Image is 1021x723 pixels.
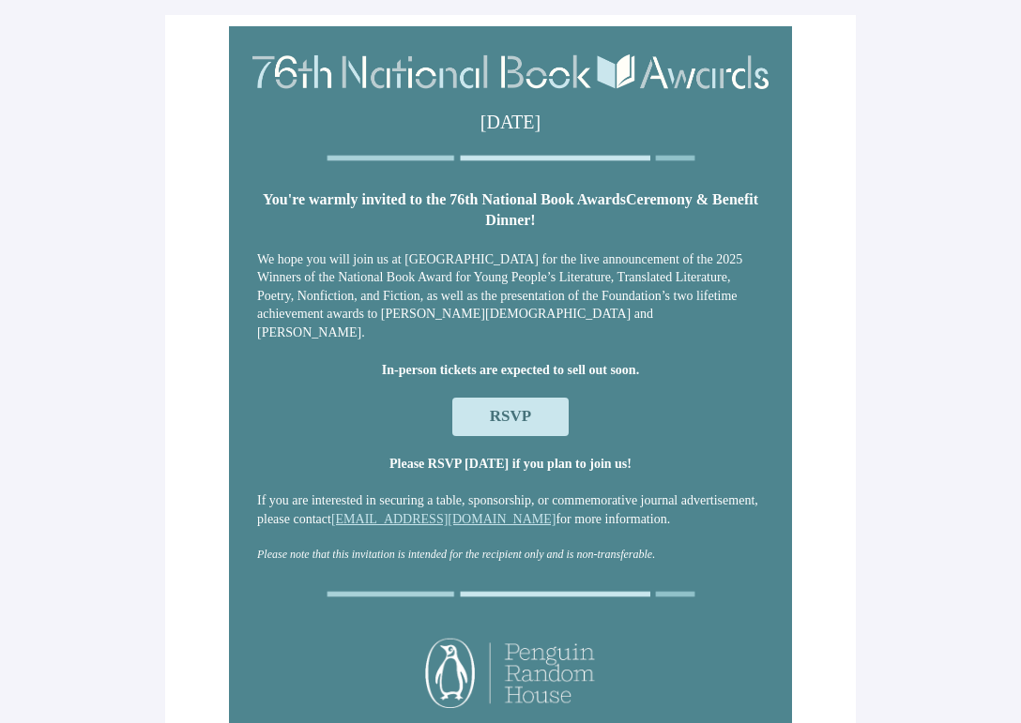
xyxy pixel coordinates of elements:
[257,250,764,342] p: We hope you will join us at [GEOGRAPHIC_DATA] for the live announcement of the 2025 Winners of th...
[259,108,762,136] p: [DATE]
[490,407,531,425] span: RSVP
[452,398,569,435] a: RSVP
[263,191,626,207] strong: You're warmly invited to the 76th National Book Awards
[382,363,639,377] strong: In-person tickets are expected to sell out soon.
[389,457,632,471] strong: Please RSVP [DATE] if you plan to join us!
[331,512,556,526] a: [EMAIL_ADDRESS][DOMAIN_NAME]
[257,548,655,561] em: Please note that this invitation is intended for the recipient only and is non-transferable.
[257,491,764,528] p: If you are interested in securing a table, sponsorship, or commemorative journal advertisement, p...
[485,191,758,228] strong: Ceremony & Benefit Dinner!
